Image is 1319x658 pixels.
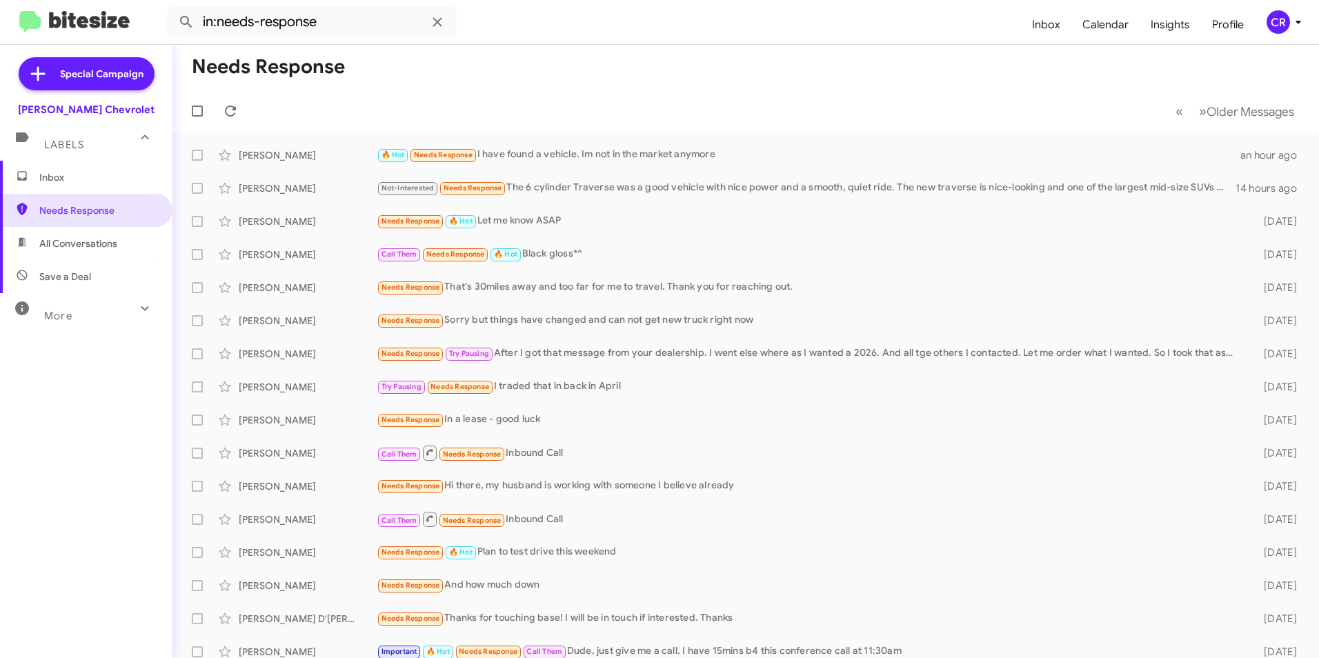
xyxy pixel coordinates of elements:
[1255,10,1304,34] button: CR
[239,546,377,559] div: [PERSON_NAME]
[19,57,155,90] a: Special Campaign
[1240,148,1308,162] div: an hour ago
[1167,97,1191,126] button: Previous
[1242,248,1308,261] div: [DATE]
[1191,97,1302,126] button: Next
[167,6,457,39] input: Search
[377,346,1242,361] div: After I got that message from your dealership. I went else where as I wanted a 2026. And all tge ...
[381,450,417,459] span: Call Them
[381,516,417,525] span: Call Them
[381,283,440,292] span: Needs Response
[1242,413,1308,427] div: [DATE]
[377,444,1242,461] div: Inbound Call
[239,612,377,626] div: [PERSON_NAME] D'[PERSON_NAME]
[377,577,1242,593] div: And how much down
[39,270,91,283] span: Save a Deal
[1242,546,1308,559] div: [DATE]
[1242,479,1308,493] div: [DATE]
[377,147,1240,163] div: I have found a vehicle. Im not in the market anymore
[1242,347,1308,361] div: [DATE]
[377,312,1242,328] div: Sorry but things have changed and can not get new truck right now
[381,481,440,490] span: Needs Response
[377,379,1242,395] div: I traded that in back in April
[449,217,473,226] span: 🔥 Hot
[381,250,417,259] span: Call Them
[381,150,405,159] span: 🔥 Hot
[426,250,485,259] span: Needs Response
[377,478,1242,494] div: Hi there, my husband is working with someone I believe already
[239,579,377,592] div: [PERSON_NAME]
[381,217,440,226] span: Needs Response
[239,380,377,394] div: [PERSON_NAME]
[1267,10,1290,34] div: CR
[377,544,1242,560] div: Plan to test drive this weekend
[44,310,72,322] span: More
[449,349,489,358] span: Try Pausing
[239,512,377,526] div: [PERSON_NAME]
[239,479,377,493] div: [PERSON_NAME]
[239,446,377,460] div: [PERSON_NAME]
[381,415,440,424] span: Needs Response
[192,56,345,78] h1: Needs Response
[18,103,155,117] div: [PERSON_NAME] Chevrolet
[1021,5,1071,45] a: Inbox
[44,139,84,151] span: Labels
[444,183,502,192] span: Needs Response
[459,647,517,656] span: Needs Response
[1242,612,1308,626] div: [DATE]
[239,181,377,195] div: [PERSON_NAME]
[1207,104,1294,119] span: Older Messages
[430,382,489,391] span: Needs Response
[381,548,440,557] span: Needs Response
[1242,446,1308,460] div: [DATE]
[449,548,473,557] span: 🔥 Hot
[1236,181,1308,195] div: 14 hours ago
[414,150,473,159] span: Needs Response
[239,413,377,427] div: [PERSON_NAME]
[377,610,1242,626] div: Thanks for touching base! I will be in touch if interested. Thanks
[1176,103,1183,120] span: «
[381,183,435,192] span: Not-Interested
[239,281,377,295] div: [PERSON_NAME]
[39,170,157,184] span: Inbox
[381,581,440,590] span: Needs Response
[239,215,377,228] div: [PERSON_NAME]
[377,279,1242,295] div: That's 30miles away and too far for me to travel. Thank you for reaching out.
[443,450,502,459] span: Needs Response
[526,647,562,656] span: Call Them
[377,246,1242,262] div: Black gloss*^
[426,647,450,656] span: 🔥 Hot
[377,510,1242,528] div: Inbound Call
[494,250,517,259] span: 🔥 Hot
[381,349,440,358] span: Needs Response
[381,382,422,391] span: Try Pausing
[381,647,417,656] span: Important
[239,248,377,261] div: [PERSON_NAME]
[1242,579,1308,592] div: [DATE]
[239,347,377,361] div: [PERSON_NAME]
[1242,512,1308,526] div: [DATE]
[443,516,502,525] span: Needs Response
[1201,5,1255,45] a: Profile
[377,213,1242,229] div: Let me know ASAP
[1242,314,1308,328] div: [DATE]
[60,67,143,81] span: Special Campaign
[381,316,440,325] span: Needs Response
[377,180,1236,196] div: The 6 cylinder Traverse was a good vehicle with nice power and a smooth, quiet ride. The new trav...
[381,614,440,623] span: Needs Response
[1242,380,1308,394] div: [DATE]
[377,412,1242,428] div: In a lease - good luck
[1199,103,1207,120] span: »
[1242,281,1308,295] div: [DATE]
[1140,5,1201,45] a: Insights
[39,203,157,217] span: Needs Response
[239,148,377,162] div: [PERSON_NAME]
[1168,97,1302,126] nav: Page navigation example
[1071,5,1140,45] a: Calendar
[39,237,117,250] span: All Conversations
[239,314,377,328] div: [PERSON_NAME]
